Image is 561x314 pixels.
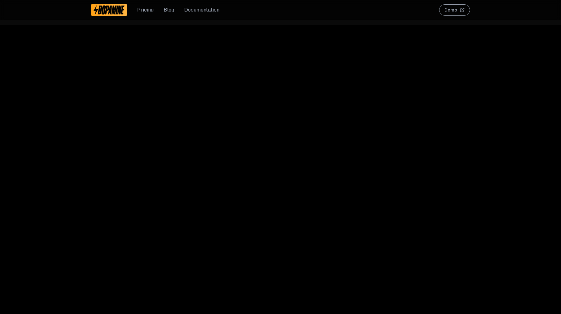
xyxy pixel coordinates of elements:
[93,5,125,15] img: Dopamine
[91,4,127,16] a: Dopamine
[184,6,219,14] a: Documentation
[439,4,470,16] button: Demo
[137,6,154,14] a: Pricing
[164,6,174,14] a: Blog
